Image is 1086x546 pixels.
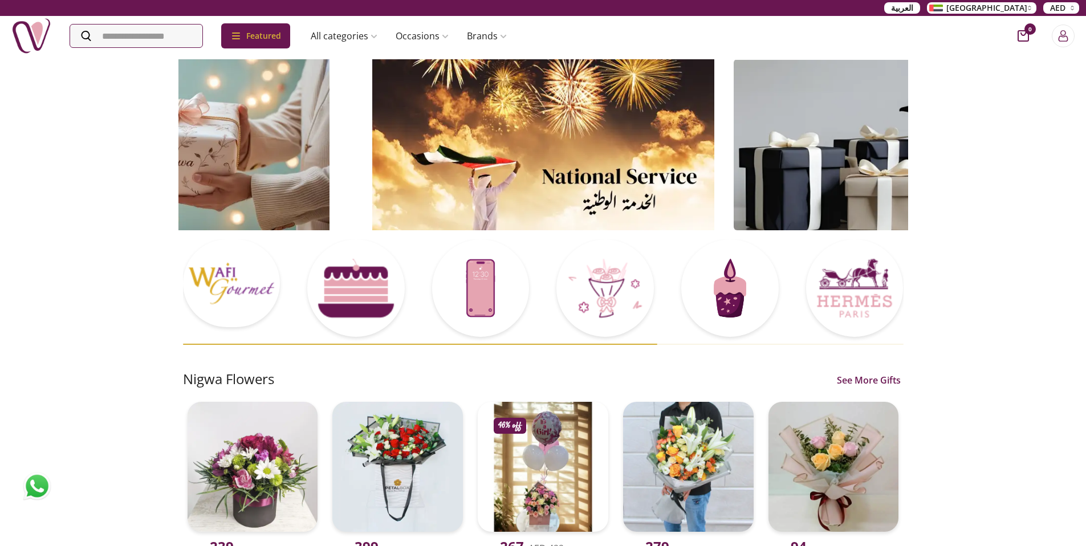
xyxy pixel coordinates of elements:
[946,2,1027,14] span: [GEOGRAPHIC_DATA]
[806,239,904,339] a: Card Thumbnail
[891,2,913,14] span: العربية
[11,16,51,56] img: Nigwa-uae-gifts
[623,402,754,532] img: uae-gifts-Sunlit Whisper
[834,373,904,387] a: See More Gifts
[927,2,1036,14] button: [GEOGRAPHIC_DATA]
[681,239,779,339] a: Card Thumbnail
[387,25,458,47] a: Occasions
[183,239,280,329] a: Card Thumbnail
[23,472,51,500] img: whatsapp
[1018,30,1029,42] button: cart-button
[332,402,463,532] img: uae-gifts-Petal Serenade Bag
[498,420,522,431] p: 46%
[1050,2,1065,14] span: AED
[183,370,274,388] h2: Nigwa Flowers
[1043,2,1079,14] button: AED
[432,239,530,339] a: Card Thumbnail
[768,402,899,532] img: uae-gifts-Mixed pink n champagne roses in a hand bouquet
[188,402,318,532] img: uae-gifts-Composition in a Black box
[556,239,654,339] a: Card Thumbnail
[221,23,290,48] div: Featured
[458,25,516,47] a: Brands
[513,420,522,431] span: off
[307,239,405,339] a: Card Thumbnail
[1024,23,1036,35] span: 0
[929,5,943,11] img: Arabic_dztd3n.png
[70,25,202,47] input: Search
[1052,25,1075,47] button: Login
[478,402,608,532] img: uae-gifts-nigwa gift for baby girl
[302,25,387,47] a: All categories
